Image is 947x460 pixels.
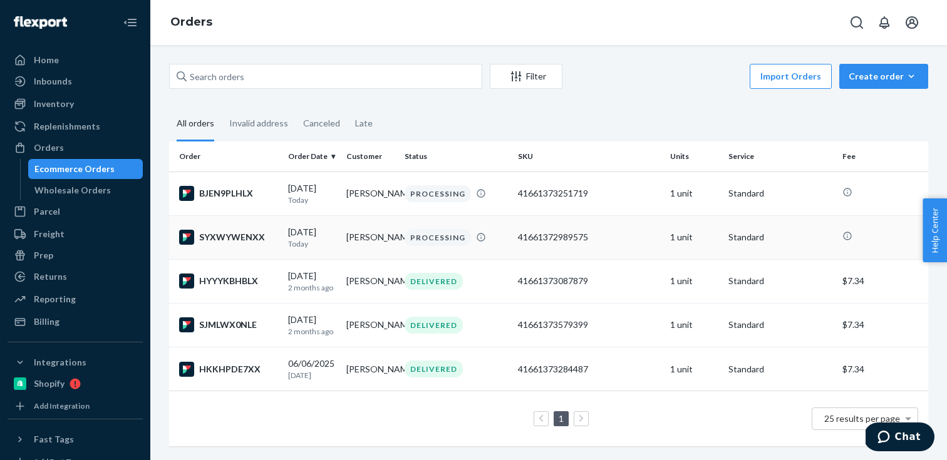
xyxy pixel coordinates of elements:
[288,370,336,381] p: [DATE]
[288,357,336,381] div: 06/06/2025
[8,429,143,449] button: Fast Tags
[288,238,336,249] p: Today
[28,159,143,179] a: Ecommerce Orders
[34,356,86,369] div: Integrations
[556,413,566,424] a: Page 1 is your current page
[750,64,832,89] button: Import Orders
[8,245,143,265] a: Prep
[866,422,934,454] iframe: Opens a widget where you can chat to one of our agents
[923,198,947,262] span: Help Center
[169,64,482,89] input: Search orders
[283,141,341,171] th: Order Date
[849,70,919,83] div: Create order
[405,229,471,246] div: PROCESSING
[8,116,143,136] a: Replenishments
[8,224,143,244] a: Freight
[34,270,67,283] div: Returns
[341,259,400,303] td: [PERSON_NAME]
[405,273,463,290] div: DELIVERED
[14,16,67,29] img: Flexport logo
[34,205,60,218] div: Parcel
[405,317,463,334] div: DELIVERED
[288,326,336,337] p: 2 months ago
[400,141,514,171] th: Status
[303,107,340,140] div: Canceled
[872,10,897,35] button: Open notifications
[34,433,74,446] div: Fast Tags
[177,107,214,141] div: All orders
[723,141,837,171] th: Service
[837,347,928,391] td: $7.34
[665,347,723,391] td: 1 unit
[34,377,65,390] div: Shopify
[728,231,832,243] p: Standard
[665,215,723,259] td: 1 unit
[179,362,278,377] div: HKKHPDE7XX
[34,184,111,197] div: Wholesale Orders
[518,187,660,200] div: 41661373251719
[8,94,143,114] a: Inventory
[28,180,143,200] a: Wholesale Orders
[728,363,832,376] p: Standard
[34,141,64,154] div: Orders
[288,270,336,293] div: [DATE]
[34,293,76,305] div: Reporting
[34,315,60,328] div: Billing
[8,138,143,158] a: Orders
[34,228,65,240] div: Freight
[118,10,143,35] button: Close Navigation
[728,275,832,287] p: Standard
[8,50,143,70] a: Home
[288,182,336,205] div: [DATE]
[34,401,90,411] div: Add Integration
[169,141,283,171] th: Order
[346,151,395,161] div: Customer
[490,64,562,89] button: Filter
[518,363,660,376] div: 41661373284487
[341,215,400,259] td: [PERSON_NAME]
[839,64,928,89] button: Create order
[34,54,59,66] div: Home
[34,98,74,110] div: Inventory
[179,317,278,332] div: SJMLWX0NLE
[288,195,336,205] p: Today
[160,4,222,41] ol: breadcrumbs
[8,374,143,394] a: Shopify
[288,226,336,249] div: [DATE]
[665,303,723,347] td: 1 unit
[179,273,278,289] div: HYYYKBHBLX
[179,186,278,201] div: BJEN9PLHLX
[844,10,869,35] button: Open Search Box
[728,187,832,200] p: Standard
[837,141,928,171] th: Fee
[179,230,278,245] div: SYXWYWENXX
[34,163,115,175] div: Ecommerce Orders
[837,259,928,303] td: $7.34
[665,171,723,215] td: 1 unit
[405,185,471,202] div: PROCESSING
[8,267,143,287] a: Returns
[8,202,143,222] a: Parcel
[8,352,143,372] button: Integrations
[341,171,400,215] td: [PERSON_NAME]
[229,107,288,140] div: Invalid address
[288,314,336,337] div: [DATE]
[824,413,900,424] span: 25 results per page
[8,312,143,332] a: Billing
[8,399,143,414] a: Add Integration
[513,141,665,171] th: SKU
[899,10,924,35] button: Open account menu
[665,141,723,171] th: Units
[34,249,53,262] div: Prep
[518,275,660,287] div: 41661373087879
[8,289,143,309] a: Reporting
[518,231,660,243] div: 41661372989575
[728,319,832,331] p: Standard
[8,71,143,91] a: Inbounds
[170,15,212,29] a: Orders
[405,360,463,377] div: DELIVERED
[34,75,72,88] div: Inbounds
[490,70,562,83] div: Filter
[341,303,400,347] td: [PERSON_NAME]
